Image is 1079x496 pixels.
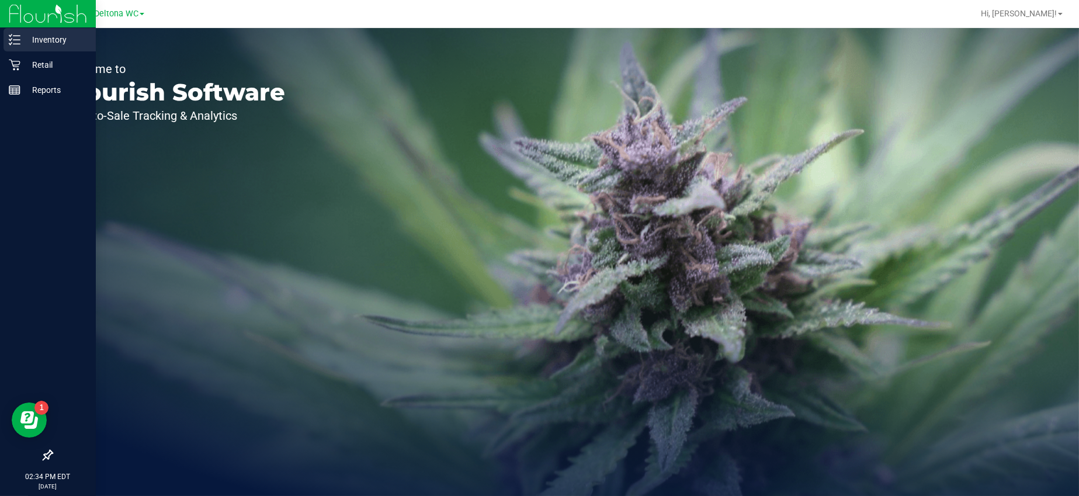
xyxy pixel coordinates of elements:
span: Hi, [PERSON_NAME]! [981,9,1057,18]
p: Retail [20,58,91,72]
iframe: Resource center [12,403,47,438]
inline-svg: Inventory [9,34,20,46]
p: [DATE] [5,482,91,491]
p: Seed-to-Sale Tracking & Analytics [63,110,285,122]
inline-svg: Retail [9,59,20,71]
iframe: Resource center unread badge [34,401,48,415]
p: Welcome to [63,63,285,75]
p: Reports [20,83,91,97]
p: 02:34 PM EDT [5,471,91,482]
span: Deltona WC [94,9,138,19]
inline-svg: Reports [9,84,20,96]
p: Inventory [20,33,91,47]
p: Flourish Software [63,81,285,104]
